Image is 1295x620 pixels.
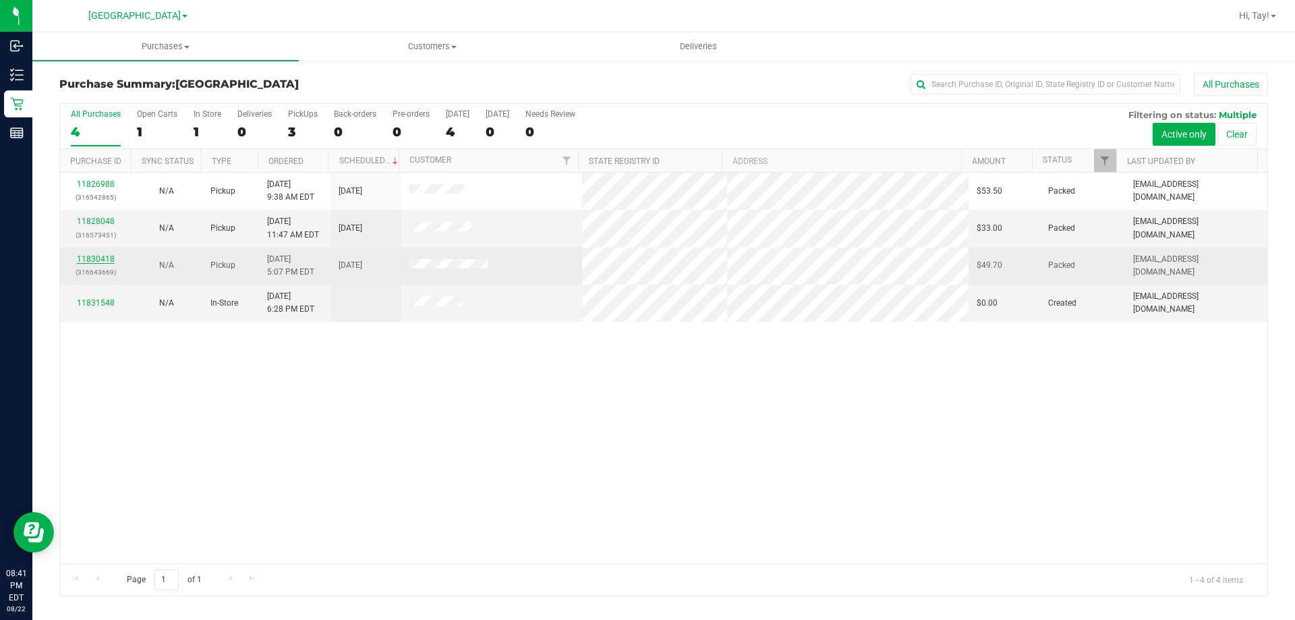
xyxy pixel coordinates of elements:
[972,157,1006,166] a: Amount
[154,569,179,590] input: 1
[159,297,174,310] button: N/A
[77,179,115,189] a: 11826988
[662,40,735,53] span: Deliveries
[77,217,115,226] a: 11828048
[237,109,272,119] div: Deliveries
[210,297,238,310] span: In-Store
[267,253,314,279] span: [DATE] 5:07 PM EDT
[159,185,174,198] button: N/A
[88,10,181,22] span: [GEOGRAPHIC_DATA]
[71,109,121,119] div: All Purchases
[446,124,469,140] div: 4
[299,32,565,61] a: Customers
[137,109,177,119] div: Open Carts
[486,109,509,119] div: [DATE]
[210,185,235,198] span: Pickup
[525,124,575,140] div: 0
[71,124,121,140] div: 4
[977,297,998,310] span: $0.00
[159,259,174,272] button: N/A
[339,259,362,272] span: [DATE]
[268,157,304,166] a: Ordered
[525,109,575,119] div: Needs Review
[288,124,318,140] div: 3
[1048,259,1075,272] span: Packed
[159,298,174,308] span: Not Applicable
[1133,290,1259,316] span: [EMAIL_ADDRESS][DOMAIN_NAME]
[393,109,430,119] div: Pre-orders
[6,604,26,614] p: 08/22
[237,124,272,140] div: 0
[722,149,961,173] th: Address
[68,229,123,242] p: (316573451)
[267,290,314,316] span: [DATE] 6:28 PM EDT
[556,149,578,172] a: Filter
[339,222,362,235] span: [DATE]
[10,126,24,140] inline-svg: Reports
[1133,253,1259,279] span: [EMAIL_ADDRESS][DOMAIN_NAME]
[334,124,376,140] div: 0
[334,109,376,119] div: Back-orders
[339,185,362,198] span: [DATE]
[115,569,212,590] span: Page of 1
[1133,178,1259,204] span: [EMAIL_ADDRESS][DOMAIN_NAME]
[210,222,235,235] span: Pickup
[486,124,509,140] div: 0
[159,260,174,270] span: Not Applicable
[159,222,174,235] button: N/A
[77,254,115,264] a: 11830418
[159,186,174,196] span: Not Applicable
[6,567,26,604] p: 08:41 PM EDT
[267,215,319,241] span: [DATE] 11:47 AM EDT
[70,157,121,166] a: Purchase ID
[1128,109,1216,120] span: Filtering on status:
[393,124,430,140] div: 0
[589,157,660,166] a: State Registry ID
[10,68,24,82] inline-svg: Inventory
[977,185,1002,198] span: $53.50
[10,97,24,111] inline-svg: Retail
[68,191,123,204] p: (316542865)
[288,109,318,119] div: PickUps
[1043,155,1072,165] a: Status
[1127,157,1195,166] a: Last Updated By
[13,512,54,553] iframe: Resource center
[267,178,314,204] span: [DATE] 9:38 AM EDT
[175,78,299,90] span: [GEOGRAPHIC_DATA]
[1048,297,1076,310] span: Created
[1153,123,1215,146] button: Active only
[565,32,832,61] a: Deliveries
[212,157,231,166] a: Type
[1094,149,1116,172] a: Filter
[299,40,565,53] span: Customers
[59,78,462,90] h3: Purchase Summary:
[77,298,115,308] a: 11831548
[339,156,401,165] a: Scheduled
[68,266,123,279] p: (316643669)
[137,124,177,140] div: 1
[409,155,451,165] a: Customer
[194,109,221,119] div: In Store
[1133,215,1259,241] span: [EMAIL_ADDRESS][DOMAIN_NAME]
[1178,569,1254,590] span: 1 - 4 of 4 items
[1239,10,1269,21] span: Hi, Tay!
[210,259,235,272] span: Pickup
[10,39,24,53] inline-svg: Inbound
[977,222,1002,235] span: $33.00
[32,40,299,53] span: Purchases
[1219,109,1257,120] span: Multiple
[1048,185,1075,198] span: Packed
[142,157,194,166] a: Sync Status
[32,32,299,61] a: Purchases
[1194,73,1268,96] button: All Purchases
[194,124,221,140] div: 1
[446,109,469,119] div: [DATE]
[159,223,174,233] span: Not Applicable
[1217,123,1257,146] button: Clear
[911,74,1180,94] input: Search Purchase ID, Original ID, State Registry ID or Customer Name...
[1048,222,1075,235] span: Packed
[977,259,1002,272] span: $49.70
